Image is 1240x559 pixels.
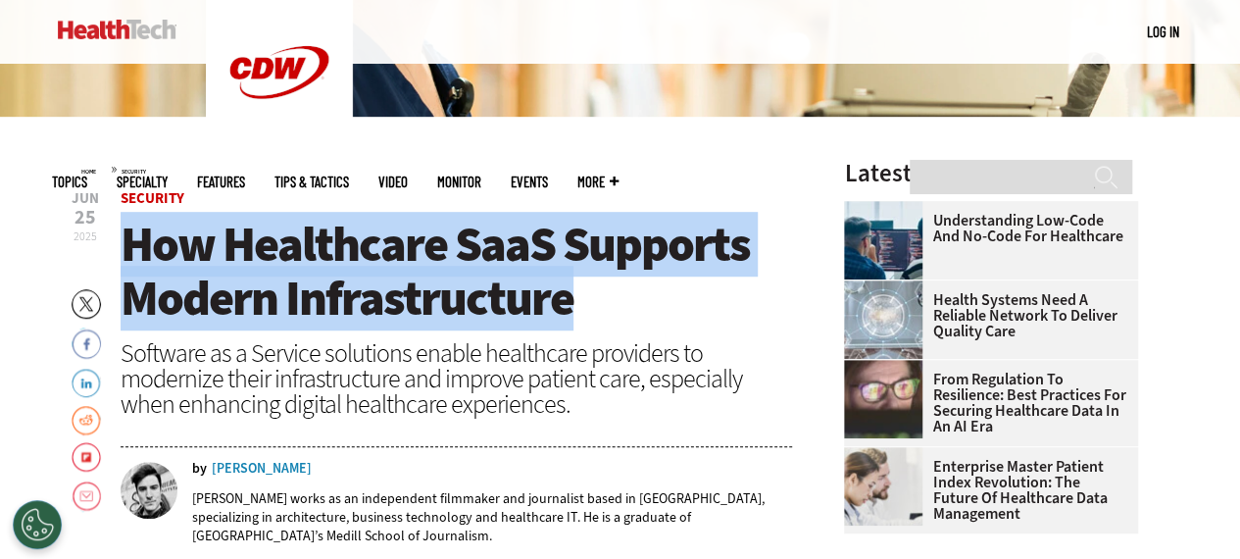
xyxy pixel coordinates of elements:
span: by [192,462,207,476]
h3: Latest Articles [844,161,1138,185]
a: MonITor [437,175,481,189]
span: 25 [72,208,99,228]
a: medical researchers look at data on desktop monitor [844,447,932,463]
img: Home [58,20,176,39]
div: Software as a Service solutions enable healthcare providers to modernize their infrastructure and... [121,340,793,417]
a: woman wearing glasses looking at healthcare data on screen [844,360,932,376]
span: Topics [52,175,87,189]
img: medical researchers look at data on desktop monitor [844,447,922,526]
a: Features [197,175,245,189]
img: woman wearing glasses looking at healthcare data on screen [844,360,922,438]
p: [PERSON_NAME] works as an independent filmmaker and journalist based in [GEOGRAPHIC_DATA], specia... [192,489,793,545]
a: Enterprise Master Patient Index Revolution: The Future of Healthcare Data Management [844,459,1126,522]
a: Healthcare networking [844,280,932,296]
div: Cookies Settings [13,500,62,549]
img: nathan eddy [121,462,177,519]
span: 2025 [74,229,97,244]
a: Coworkers coding [844,201,932,217]
img: Healthcare networking [844,280,922,359]
a: Log in [1147,23,1179,40]
span: How Healthcare SaaS Supports Modern Infrastructure [121,212,750,330]
a: Video [378,175,408,189]
a: [PERSON_NAME] [212,462,312,476]
a: CDW [206,129,353,150]
img: Coworkers coding [844,201,922,279]
a: Understanding Low-Code and No-Code for Healthcare [844,213,1126,244]
a: From Regulation to Resilience: Best Practices for Securing Healthcare Data in an AI Era [844,372,1126,434]
span: More [577,175,619,189]
button: Open Preferences [13,500,62,549]
a: Tips & Tactics [274,175,349,189]
a: Health Systems Need a Reliable Network To Deliver Quality Care [844,292,1126,339]
a: Events [511,175,548,189]
div: User menu [1147,22,1179,42]
span: Specialty [117,175,168,189]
